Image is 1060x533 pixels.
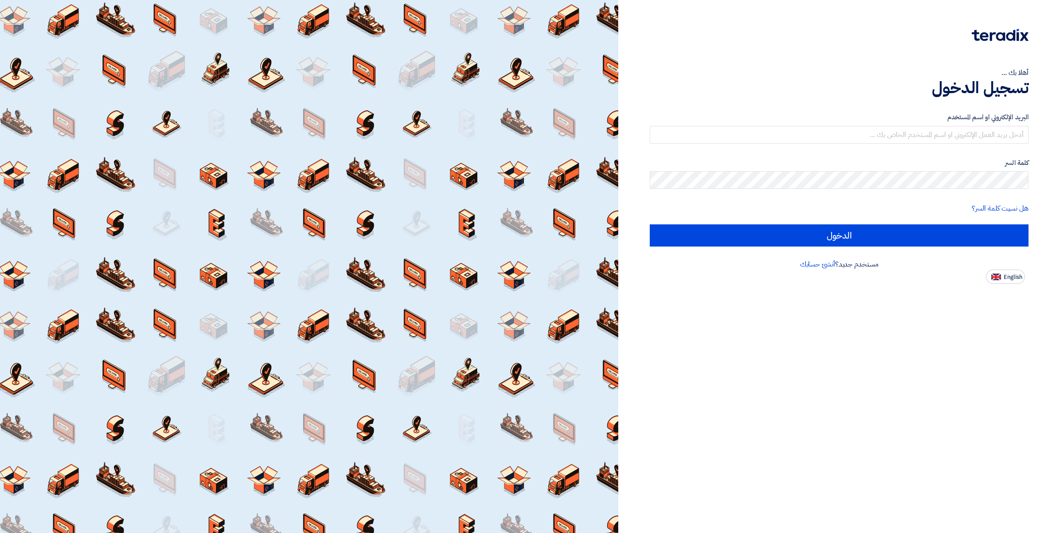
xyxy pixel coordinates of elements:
img: Teradix logo [972,29,1029,41]
h1: تسجيل الدخول [650,78,1029,98]
div: مستخدم جديد؟ [650,259,1029,270]
label: البريد الإلكتروني او اسم المستخدم [650,112,1029,122]
img: en-US.png [991,274,1001,280]
div: أهلا بك ... [650,67,1029,78]
label: كلمة السر [650,158,1029,168]
a: هل نسيت كلمة السر؟ [972,203,1029,214]
input: الدخول [650,224,1029,247]
span: English [1004,274,1022,280]
input: أدخل بريد العمل الإلكتروني او اسم المستخدم الخاص بك ... [650,126,1029,144]
button: English [986,270,1025,284]
a: أنشئ حسابك [800,259,835,270]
